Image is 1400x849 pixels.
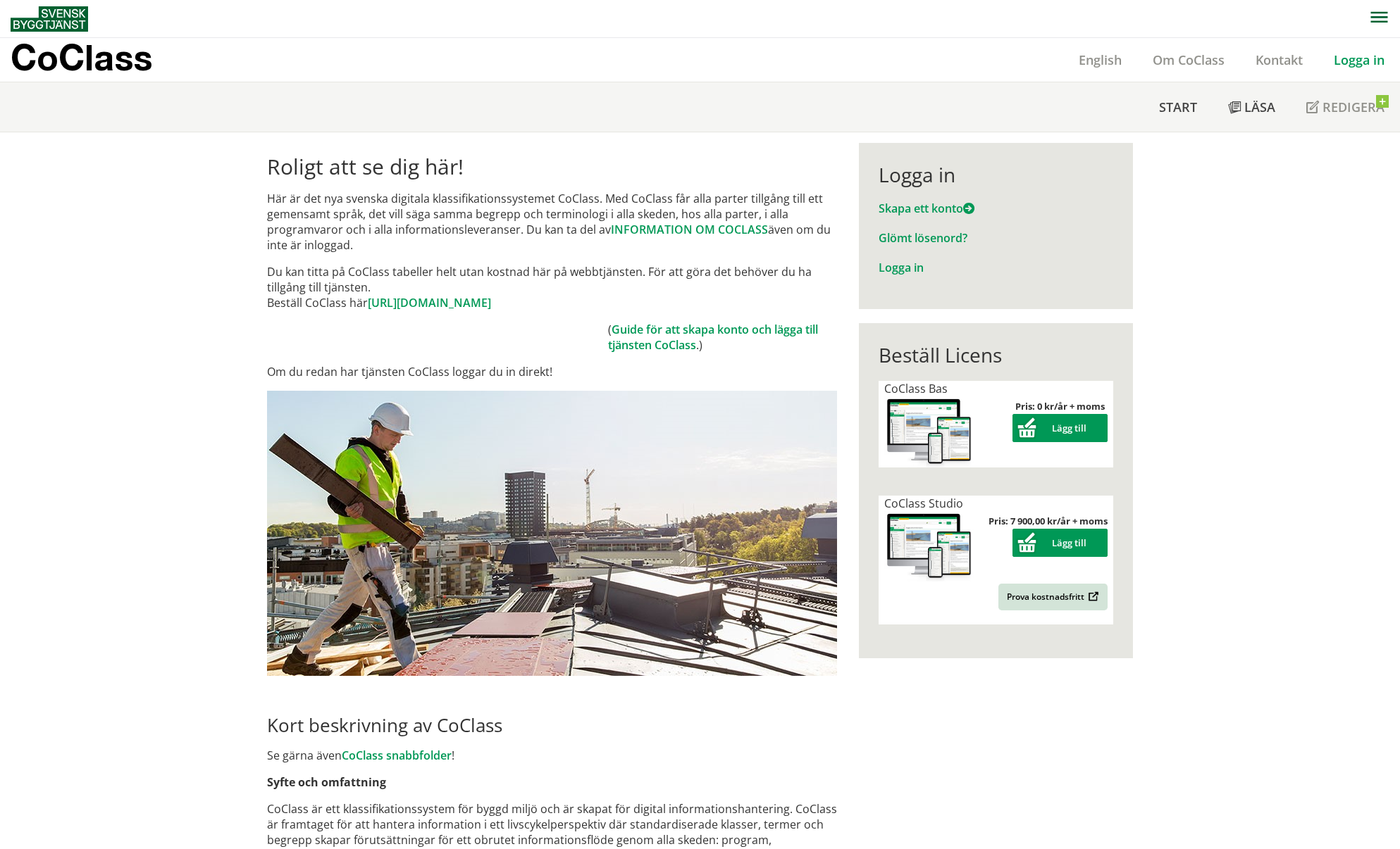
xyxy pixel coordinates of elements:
h1: Roligt att se dig här! [267,154,837,180]
p: Du kan titta på CoClass tabeller helt utan kostnad här på webbtjänsten. För att göra det behöver ... [267,264,837,310]
p: Se gärna även ! [267,748,837,763]
a: INFORMATION OM COCLASS [611,222,768,237]
p: Här är det nya svenska digitala klassifikationssystemet CoClass. Med CoClass får alla parter till... [267,191,837,253]
img: coclass-license.jpg [884,396,974,467]
a: Skapa ett konto [879,201,974,216]
div: Logga in [879,163,1113,187]
p: CoClass [11,49,152,65]
a: Kontakt [1240,51,1318,68]
a: Prova kostnadsfritt [998,584,1108,610]
a: Logga in [879,260,924,275]
a: CoClass snabbfolder [342,748,452,763]
h2: Kort beskrivning av CoClass [267,714,837,736]
button: Lägg till [1012,529,1108,557]
a: Lägg till [1012,536,1108,549]
span: CoClass Bas [884,381,948,396]
strong: Syfte och omfattning [267,774,386,790]
a: Guide för att skapa konto och lägga till tjänsten CoClass [608,322,818,353]
a: CoClass [11,38,182,82]
strong: Pris: 7 900,00 kr/år + moms [989,515,1108,527]
span: Läsa [1244,99,1275,115]
a: Lägg till [1012,422,1108,434]
a: Logga in [1318,51,1400,68]
img: login.jpg [267,391,837,676]
a: Om CoClass [1137,51,1240,68]
img: Outbound.png [1086,591,1099,602]
img: Svensk Byggtjänst [11,6,88,32]
a: Start [1144,82,1213,132]
a: [URL][DOMAIN_NAME] [368,295,491,310]
span: Start [1159,99,1197,115]
span: CoClass Studio [884,496,963,511]
a: English [1063,51,1137,68]
a: Läsa [1213,82,1291,132]
div: Beställ Licens [879,343,1113,367]
a: Glömt lösenord? [879,230,967,246]
img: coclass-license.jpg [884,511,974,582]
p: Om du redan har tjänsten CoClass loggar du in direkt! [267,364,837,379]
td: ( .) [608,322,837,353]
strong: Pris: 0 kr/år + moms [1015,400,1105,413]
button: Lägg till [1012,414,1108,442]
